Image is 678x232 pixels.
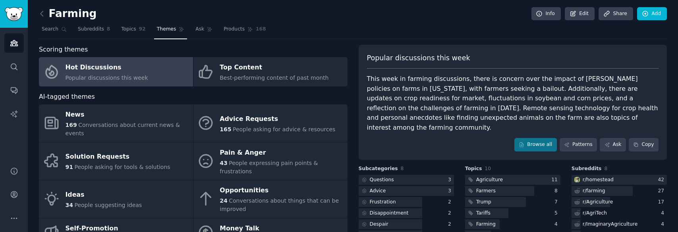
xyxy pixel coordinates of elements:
span: 168 [256,26,266,33]
span: Popular discussions this week [66,75,148,81]
span: People suggesting ideas [74,202,142,208]
div: 3 [448,176,454,184]
a: Top ContentBest-performing content of past month [193,57,348,86]
a: Ask [193,23,215,39]
a: News169Conversations about current news & events [39,104,193,142]
span: Scoring themes [39,45,88,55]
h2: Farming [39,8,97,20]
span: 165 [220,126,231,132]
a: Topics92 [118,23,148,39]
div: 3 [448,188,454,195]
a: Disappointment2 [359,208,454,218]
a: r/ImaginaryAgriculture4 [572,219,667,229]
span: Subreddits [78,26,104,33]
span: 169 [66,122,77,128]
div: Disappointment [370,210,409,217]
div: Top Content [220,61,328,74]
span: 92 [139,26,146,33]
span: Topics [465,165,482,173]
div: 5 [554,210,560,217]
div: Tariffs [476,210,491,217]
div: Frustration [370,199,396,206]
div: Questions [370,176,394,184]
div: Solution Requests [66,151,170,163]
a: Themes [154,23,187,39]
a: Products168 [221,23,268,39]
span: Subcategories [359,165,398,173]
div: Opportunities [220,184,343,197]
a: Subreddits8 [75,23,113,39]
div: 42 [658,176,667,184]
a: Share [599,7,633,21]
a: Advice3 [359,186,454,196]
span: Themes [157,26,176,33]
a: Ask [600,138,626,151]
a: Farming4 [465,219,560,229]
a: Frustration2 [359,197,454,207]
div: 11 [551,176,560,184]
a: Info [531,7,561,21]
div: Pain & Anger [220,146,343,159]
div: 8 [554,188,560,195]
a: Questions3 [359,175,454,185]
span: 8 [107,26,110,33]
a: Solution Requests91People asking for tools & solutions [39,142,193,180]
a: r/Agriculture17 [572,197,667,207]
div: Ideas [66,188,142,201]
div: 4 [661,221,667,228]
div: Agriculture [476,176,503,184]
a: Add [637,7,667,21]
span: 34 [66,202,73,208]
span: Search [42,26,58,33]
span: AI-tagged themes [39,92,95,102]
span: 10 [485,166,491,171]
div: 4 [661,210,667,217]
div: This week in farming discussions, there is concern over the impact of [PERSON_NAME] policies on f... [367,74,659,132]
img: homestead [574,177,580,182]
span: People asking for tools & solutions [74,164,170,170]
div: 2 [448,221,454,228]
a: Agriculture11 [465,175,560,185]
a: homesteadr/homestead42 [572,175,667,185]
span: Topics [121,26,136,33]
span: Best-performing content of past month [220,75,328,81]
button: Copy [629,138,659,151]
div: 2 [448,199,454,206]
div: r/ AgriTech [583,210,607,217]
span: Popular discussions this week [367,53,470,63]
a: Ideas34People suggesting ideas [39,180,193,218]
a: Despair2 [359,219,454,229]
div: 4 [554,221,560,228]
span: Conversations about things that can be improved [220,197,339,212]
div: r/ homestead [583,176,614,184]
a: Pain & Anger43People expressing pain points & frustrations [193,142,348,180]
span: People asking for advice & resources [233,126,335,132]
a: Tariffs5 [465,208,560,218]
a: Search [39,23,70,39]
span: People expressing pain points & frustrations [220,160,318,174]
div: Despair [370,221,388,228]
div: r/ farming [583,188,605,195]
div: Trump [476,199,491,206]
div: r/ ImaginaryAgriculture [583,221,637,228]
div: 27 [658,188,667,195]
span: 43 [220,160,227,166]
span: Subreddits [572,165,602,173]
a: r/AgriTech4 [572,208,667,218]
a: Patterns [560,138,597,151]
div: 17 [658,199,667,206]
span: Ask [195,26,204,33]
a: Browse all [514,138,557,151]
div: r/ Agriculture [583,199,613,206]
span: Conversations about current news & events [66,122,180,136]
div: Advice Requests [220,113,335,125]
div: Farming [476,221,496,228]
a: Hot DiscussionsPopular discussions this week [39,57,193,86]
div: Farmers [476,188,496,195]
div: Advice [370,188,386,195]
div: Hot Discussions [66,61,148,74]
div: 7 [554,199,560,206]
a: Edit [565,7,595,21]
img: GummySearch logo [5,7,23,21]
span: 8 [401,166,404,171]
